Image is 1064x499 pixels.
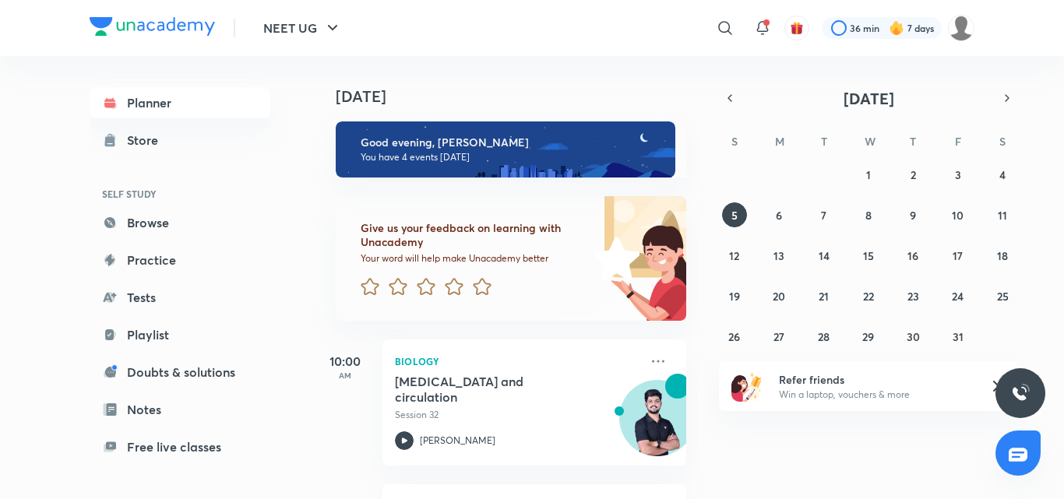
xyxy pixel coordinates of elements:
[856,324,881,349] button: October 29, 2025
[863,248,874,263] abbr: October 15, 2025
[948,15,974,41] img: Tarmanjot Singh
[729,289,740,304] abbr: October 19, 2025
[955,134,961,149] abbr: Friday
[90,17,215,40] a: Company Logo
[728,329,740,344] abbr: October 26, 2025
[773,248,784,263] abbr: October 13, 2025
[395,408,639,422] p: Session 32
[90,181,270,207] h6: SELF STUDY
[865,208,872,223] abbr: October 8, 2025
[900,243,925,268] button: October 16, 2025
[946,324,971,349] button: October 31, 2025
[812,202,837,227] button: October 7, 2025
[361,252,588,265] p: Your word will help make Unacademy better
[812,243,837,268] button: October 14, 2025
[907,248,918,263] abbr: October 16, 2025
[953,329,964,344] abbr: October 31, 2025
[90,319,270,350] a: Playlist
[90,125,270,156] a: Store
[731,371,763,402] img: referral
[819,289,829,304] abbr: October 21, 2025
[856,202,881,227] button: October 8, 2025
[722,324,747,349] button: October 26, 2025
[990,202,1015,227] button: October 11, 2025
[361,151,661,163] p: You have 4 events [DATE]
[254,12,351,44] button: NEET UG
[946,283,971,308] button: October 24, 2025
[900,162,925,187] button: October 2, 2025
[990,243,1015,268] button: October 18, 2025
[910,134,916,149] abbr: Thursday
[773,329,784,344] abbr: October 27, 2025
[776,208,782,223] abbr: October 6, 2025
[900,202,925,227] button: October 9, 2025
[856,243,881,268] button: October 15, 2025
[361,135,661,149] h6: Good evening, [PERSON_NAME]
[541,196,686,321] img: feedback_image
[731,208,738,223] abbr: October 5, 2025
[779,371,971,388] h6: Refer friends
[731,134,738,149] abbr: Sunday
[779,388,971,402] p: Win a laptop, vouchers & more
[90,17,215,36] img: Company Logo
[946,243,971,268] button: October 17, 2025
[722,243,747,268] button: October 12, 2025
[395,374,589,405] h5: Body Fluids and circulation
[856,162,881,187] button: October 1, 2025
[997,289,1009,304] abbr: October 25, 2025
[990,283,1015,308] button: October 25, 2025
[90,207,270,238] a: Browse
[818,329,830,344] abbr: October 28, 2025
[844,88,894,109] span: [DATE]
[729,248,739,263] abbr: October 12, 2025
[314,352,376,371] h5: 10:00
[775,134,784,149] abbr: Monday
[90,357,270,388] a: Doubts & solutions
[998,208,1007,223] abbr: October 11, 2025
[907,289,919,304] abbr: October 23, 2025
[999,134,1006,149] abbr: Saturday
[990,162,1015,187] button: October 4, 2025
[863,289,874,304] abbr: October 22, 2025
[395,352,639,371] p: Biology
[910,208,916,223] abbr: October 9, 2025
[90,282,270,313] a: Tests
[812,283,837,308] button: October 21, 2025
[856,283,881,308] button: October 22, 2025
[336,87,702,106] h4: [DATE]
[821,134,827,149] abbr: Tuesday
[90,87,270,118] a: Planner
[862,329,874,344] abbr: October 29, 2025
[784,16,809,40] button: avatar
[955,167,961,182] abbr: October 3, 2025
[620,388,695,463] img: Avatar
[361,221,588,249] h6: Give us your feedback on learning with Unacademy
[953,248,963,263] abbr: October 17, 2025
[821,208,826,223] abbr: October 7, 2025
[999,167,1006,182] abbr: October 4, 2025
[90,431,270,462] a: Free live classes
[997,248,1008,263] abbr: October 18, 2025
[812,324,837,349] button: October 28, 2025
[773,289,785,304] abbr: October 20, 2025
[336,121,675,177] img: evening
[90,244,270,276] a: Practice
[946,162,971,187] button: October 3, 2025
[819,248,830,263] abbr: October 14, 2025
[900,324,925,349] button: October 30, 2025
[866,167,871,182] abbr: October 1, 2025
[952,208,964,223] abbr: October 10, 2025
[790,21,804,35] img: avatar
[900,283,925,308] button: October 23, 2025
[766,202,791,227] button: October 6, 2025
[314,371,376,380] p: AM
[889,20,904,36] img: streak
[952,289,964,304] abbr: October 24, 2025
[127,131,167,149] div: Store
[90,394,270,425] a: Notes
[420,434,495,448] p: [PERSON_NAME]
[741,87,996,109] button: [DATE]
[722,283,747,308] button: October 19, 2025
[1011,384,1030,402] img: ttu
[865,134,876,149] abbr: Wednesday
